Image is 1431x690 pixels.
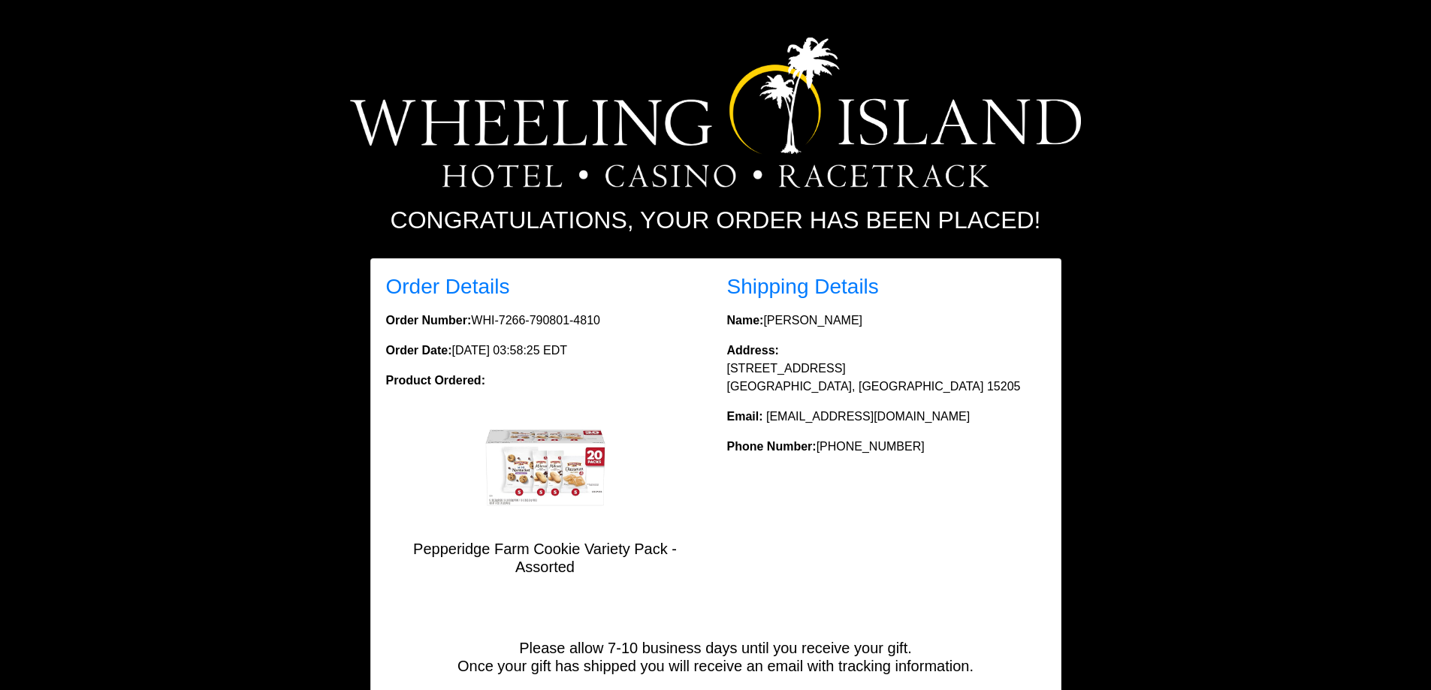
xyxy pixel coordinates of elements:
[386,344,452,357] strong: Order Date:
[727,408,1046,426] p: [EMAIL_ADDRESS][DOMAIN_NAME]
[299,206,1133,234] h2: Congratulations, your order has been placed!
[727,312,1046,330] p: [PERSON_NAME]
[727,342,1046,396] p: [STREET_ADDRESS] [GEOGRAPHIC_DATA], [GEOGRAPHIC_DATA] 15205
[727,274,1046,300] h3: Shipping Details
[371,639,1061,657] h5: Please allow 7-10 business days until you receive your gift.
[386,312,705,330] p: WHI-7266-790801-4810
[727,410,763,423] strong: Email:
[386,540,705,576] h5: Pepperidge Farm Cookie Variety Pack - Assorted
[386,342,705,360] p: [DATE] 03:58:25 EDT
[386,314,472,327] strong: Order Number:
[727,314,764,327] strong: Name:
[386,374,485,387] strong: Product Ordered:
[727,344,779,357] strong: Address:
[371,657,1061,675] h5: Once your gift has shipped you will receive an email with tracking information.
[485,408,605,528] img: Pepperidge Farm Cookie Variety Pack - Assorted
[386,274,705,300] h3: Order Details
[727,440,817,453] strong: Phone Number:
[727,438,1046,456] p: [PHONE_NUMBER]
[350,38,1081,188] img: Logo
